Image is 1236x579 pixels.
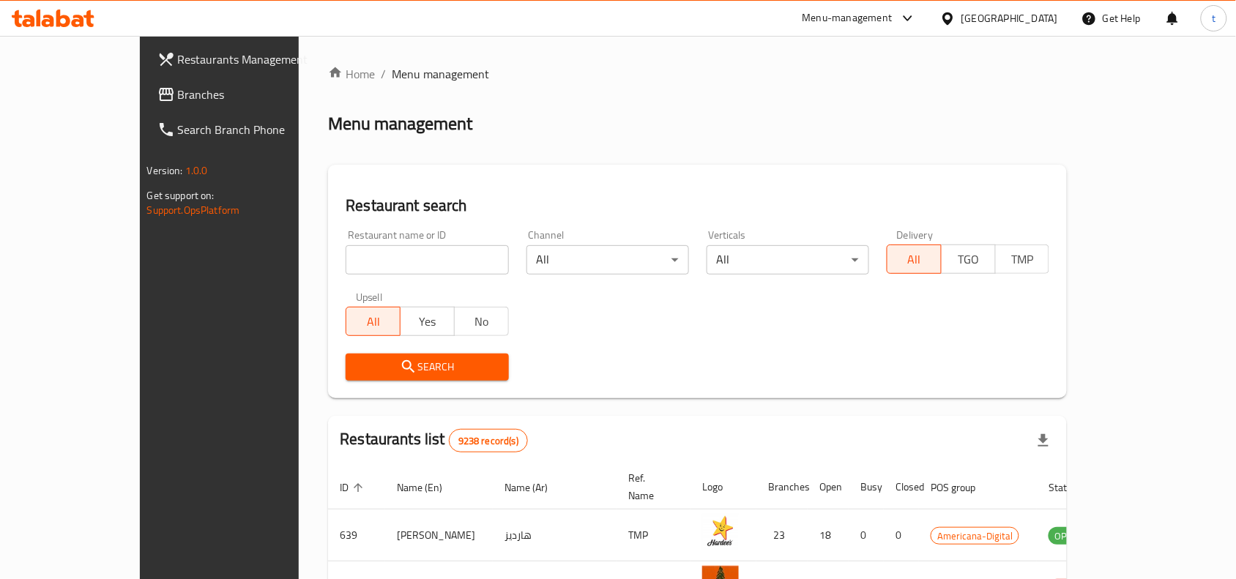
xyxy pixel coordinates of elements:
td: 639 [328,509,385,561]
a: Home [328,65,375,83]
h2: Menu management [328,112,472,135]
th: Closed [884,465,919,509]
div: Total records count [449,429,528,452]
nav: breadcrumb [328,65,1067,83]
button: Yes [400,307,455,336]
a: Branches [146,77,346,112]
span: Status [1049,479,1096,496]
span: Search [357,358,496,376]
span: Menu management [392,65,489,83]
span: Restaurants Management [178,51,335,68]
h2: Restaurant search [346,195,1049,217]
span: Yes [406,311,449,332]
label: Delivery [897,230,934,240]
span: No [461,311,503,332]
th: Branches [756,465,808,509]
span: TMP [1002,249,1044,270]
td: 0 [884,509,919,561]
span: Branches [178,86,335,103]
a: Support.OpsPlatform [147,201,240,220]
span: Americana-Digital [931,528,1019,545]
a: Search Branch Phone [146,112,346,147]
button: Search [346,354,508,381]
td: [PERSON_NAME] [385,509,493,561]
span: 1.0.0 [185,161,208,180]
span: Version: [147,161,183,180]
td: 0 [849,509,884,561]
button: All [887,244,942,274]
button: TGO [941,244,996,274]
div: Menu-management [803,10,893,27]
div: [GEOGRAPHIC_DATA] [961,10,1058,26]
input: Search for restaurant name or ID.. [346,245,508,274]
li: / [381,65,386,83]
button: TMP [995,244,1050,274]
td: 18 [808,509,849,561]
span: Ref. Name [628,469,673,504]
a: Restaurants Management [146,42,346,77]
td: 23 [756,509,808,561]
span: Name (En) [397,479,461,496]
button: All [346,307,401,336]
span: All [352,311,395,332]
th: Open [808,465,849,509]
span: Get support on: [147,186,215,205]
div: Export file [1026,423,1061,458]
h2: Restaurants list [340,428,528,452]
div: All [707,245,869,274]
span: POS group [931,479,994,496]
span: Name (Ar) [505,479,567,496]
span: Search Branch Phone [178,121,335,138]
span: All [893,249,936,270]
span: OPEN [1049,528,1084,545]
td: TMP [617,509,690,561]
span: ID [340,479,368,496]
div: All [526,245,689,274]
img: Hardee's [702,514,739,550]
th: Busy [849,465,884,509]
th: Logo [690,465,756,509]
span: t [1212,10,1215,26]
label: Upsell [356,292,383,302]
span: TGO [948,249,990,270]
div: OPEN [1049,527,1084,545]
td: هارديز [493,509,617,561]
span: 9238 record(s) [450,434,527,448]
button: No [454,307,509,336]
